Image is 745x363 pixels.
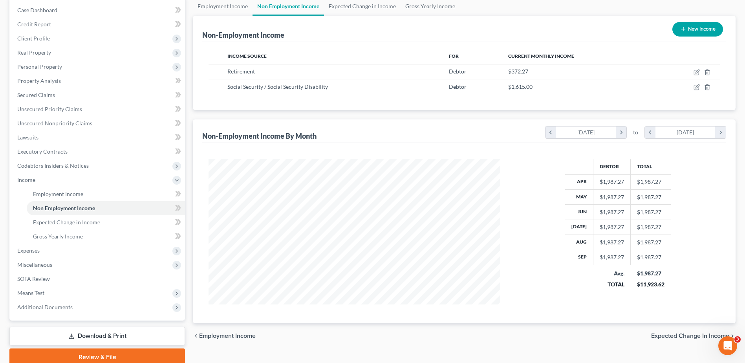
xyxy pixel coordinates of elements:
[11,74,185,88] a: Property Analysis
[449,83,467,90] span: Debtor
[17,290,44,296] span: Means Test
[227,53,267,59] span: Income Source
[565,235,593,250] th: Aug
[565,174,593,189] th: Apr
[545,126,556,138] i: chevron_left
[565,250,593,265] th: Sep
[193,333,199,339] i: chevron_left
[17,7,57,13] span: Case Dashboard
[508,53,574,59] span: Current Monthly Income
[11,102,185,116] a: Unsecured Priority Claims
[27,215,185,229] a: Expected Change in Income
[600,269,624,277] div: Avg.
[734,336,741,343] span: 3
[202,30,284,40] div: Non-Employment Income
[715,126,726,138] i: chevron_right
[600,193,624,201] div: $1,987.27
[565,220,593,235] th: [DATE]
[33,205,95,211] span: Non Employment Income
[227,83,328,90] span: Social Security / Social Security Disability
[651,333,736,339] button: Expected Change in Income chevron_right
[9,327,185,345] a: Download & Print
[631,220,671,235] td: $1,987.27
[637,269,664,277] div: $1,987.27
[11,272,185,286] a: SOFA Review
[672,22,723,37] button: New Income
[11,116,185,130] a: Unsecured Nonpriority Claims
[17,176,35,183] span: Income
[11,145,185,159] a: Executory Contracts
[11,3,185,17] a: Case Dashboard
[729,333,736,339] i: chevron_right
[17,162,89,169] span: Codebtors Insiders & Notices
[655,126,716,138] div: [DATE]
[631,159,671,174] th: Total
[193,333,256,339] button: chevron_left Employment Income
[17,49,51,56] span: Real Property
[17,63,62,70] span: Personal Property
[631,250,671,265] td: $1,987.27
[11,130,185,145] a: Lawsuits
[227,68,255,75] span: Retirement
[600,280,624,288] div: TOTAL
[17,304,73,310] span: Additional Documents
[33,219,100,225] span: Expected Change in Income
[508,83,533,90] span: $1,615.00
[631,205,671,220] td: $1,987.27
[17,134,38,141] span: Lawsuits
[616,126,626,138] i: chevron_right
[17,92,55,98] span: Secured Claims
[27,229,185,244] a: Gross Yearly Income
[631,235,671,250] td: $1,987.27
[17,148,68,155] span: Executory Contracts
[33,191,83,197] span: Employment Income
[600,208,624,216] div: $1,987.27
[11,17,185,31] a: Credit Report
[631,174,671,189] td: $1,987.27
[449,53,459,59] span: For
[556,126,616,138] div: [DATE]
[600,238,624,246] div: $1,987.27
[33,233,83,240] span: Gross Yearly Income
[565,205,593,220] th: Jun
[631,189,671,204] td: $1,987.27
[508,68,528,75] span: $372.27
[11,88,185,102] a: Secured Claims
[17,106,82,112] span: Unsecured Priority Claims
[27,187,185,201] a: Employment Income
[17,120,92,126] span: Unsecured Nonpriority Claims
[600,223,624,231] div: $1,987.27
[199,333,256,339] span: Employment Income
[645,126,655,138] i: chevron_left
[449,68,467,75] span: Debtor
[593,159,631,174] th: Debtor
[17,261,52,268] span: Miscellaneous
[17,35,50,42] span: Client Profile
[565,189,593,204] th: May
[651,333,729,339] span: Expected Change in Income
[17,247,40,254] span: Expenses
[202,131,317,141] div: Non-Employment Income By Month
[718,336,737,355] iframe: Intercom live chat
[17,275,50,282] span: SOFA Review
[27,201,185,215] a: Non Employment Income
[633,128,638,136] span: to
[17,77,61,84] span: Property Analysis
[600,253,624,261] div: $1,987.27
[637,280,664,288] div: $11,923.62
[600,178,624,186] div: $1,987.27
[17,21,51,27] span: Credit Report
